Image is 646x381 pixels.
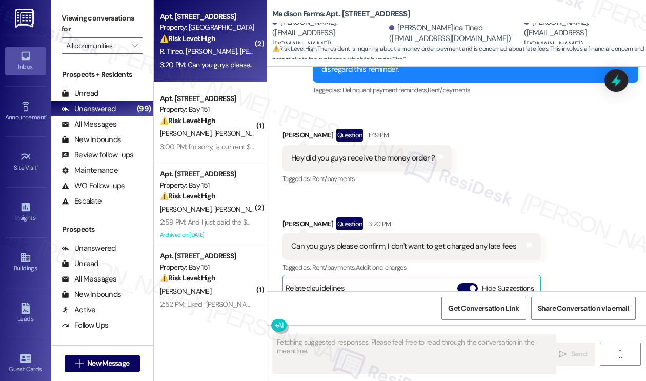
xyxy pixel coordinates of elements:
[366,130,389,141] div: 1:49 PM
[366,218,391,229] div: 3:20 PM
[5,299,46,327] a: Leads
[5,148,46,176] a: Site Visit •
[273,335,556,373] textarea: Fetching suggested responses. Please feel free to read through the conversation in the meantime.
[62,289,121,300] div: New Inbounds
[538,303,629,314] span: Share Conversation via email
[616,350,624,358] i: 
[5,350,46,377] a: Guest Cards
[62,243,116,254] div: Unanswered
[160,104,255,115] div: Property: Bay 151
[286,283,345,298] div: Related guidelines
[571,349,587,359] span: Send
[336,217,364,230] div: Question
[160,142,396,151] div: 3:00 PM: I'm sorry, is our rent $500 more than the $3375 that we normally pay?
[62,134,121,145] div: New Inbounds
[160,60,397,69] div: 3:20 PM: Can you guys please confirm, I don't want to get charged any late fees
[62,320,109,331] div: Follow Ups
[356,263,407,272] span: Additional charges
[5,47,46,75] a: Inbox
[282,171,452,186] div: Tagged as:
[62,88,98,99] div: Unread
[160,11,255,22] div: Apt. [STREET_ADDRESS]
[291,241,517,252] div: Can you guys please confirm, I don't want to get charged any late fees
[160,205,214,214] span: [PERSON_NAME]
[559,350,567,358] i: 
[62,305,96,315] div: Active
[160,116,215,125] strong: ⚠️ Risk Level: High
[282,260,541,275] div: Tagged as:
[5,198,46,226] a: Insights •
[51,224,153,235] div: Prospects
[441,297,526,320] button: Get Conversation Link
[272,44,646,66] span: : The resident is inquiring about a money order payment and is concerned about late fees. This in...
[160,129,214,138] span: [PERSON_NAME]
[159,229,256,242] div: Archived on [DATE]
[62,274,116,285] div: All Messages
[160,34,215,43] strong: ⚠️ Risk Level: High
[240,47,344,56] span: [PERSON_NAME] [PERSON_NAME]
[62,119,116,130] div: All Messages
[160,180,255,191] div: Property: Bay 151
[291,153,435,164] div: Hey did you guys receive the money order ?
[62,10,143,37] label: Viewing conversations for
[272,45,316,53] strong: ⚠️ Risk Level: High
[160,287,211,296] span: [PERSON_NAME]
[160,191,215,200] strong: ⚠️ Risk Level: High
[282,129,452,145] div: [PERSON_NAME]
[37,163,38,170] span: •
[160,169,255,179] div: Apt. [STREET_ADDRESS]
[214,129,293,138] span: [PERSON_NAME]. Osinuga
[62,258,98,269] div: Unread
[336,129,364,142] div: Question
[62,150,133,161] div: Review follow-ups
[282,217,541,234] div: [PERSON_NAME]
[272,17,387,50] div: [PERSON_NAME]. ([EMAIL_ADDRESS][DOMAIN_NAME])
[51,69,153,80] div: Prospects + Residents
[35,213,37,220] span: •
[87,358,129,369] span: New Message
[214,205,266,214] span: [PERSON_NAME]
[160,47,186,56] span: R. Tineo
[342,86,428,94] span: Delinquent payment reminders ,
[312,263,356,272] span: Rent/payments ,
[66,37,127,54] input: All communities
[5,249,46,276] a: Buildings
[551,343,595,366] button: Send
[132,42,137,50] i: 
[448,303,519,314] span: Get Conversation Link
[312,174,355,183] span: Rent/payments
[186,47,240,56] span: [PERSON_NAME]
[160,262,255,273] div: Property: Bay 151
[482,283,534,294] label: Hide Suggestions
[46,112,47,119] span: •
[389,23,521,45] div: [PERSON_NAME]ica Tineo. ([EMAIL_ADDRESS][DOMAIN_NAME])
[134,101,153,117] div: (99)
[531,297,636,320] button: Share Conversation via email
[62,196,102,207] div: Escalate
[65,355,140,372] button: New Message
[272,9,410,19] b: Madison Farms: Apt. [STREET_ADDRESS]
[75,359,83,368] i: 
[15,9,36,28] img: ResiDesk Logo
[62,104,116,114] div: Unanswered
[524,17,638,50] div: [PERSON_NAME]. ([EMAIL_ADDRESS][DOMAIN_NAME])
[160,93,255,104] div: Apt. [STREET_ADDRESS]
[160,251,255,262] div: Apt. [STREET_ADDRESS]
[313,83,638,97] div: Tagged as:
[160,273,215,283] strong: ⚠️ Risk Level: High
[160,22,255,33] div: Property: [GEOGRAPHIC_DATA]
[428,86,471,94] span: Rent/payments
[62,165,118,176] div: Maintenance
[62,181,125,191] div: WO Follow-ups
